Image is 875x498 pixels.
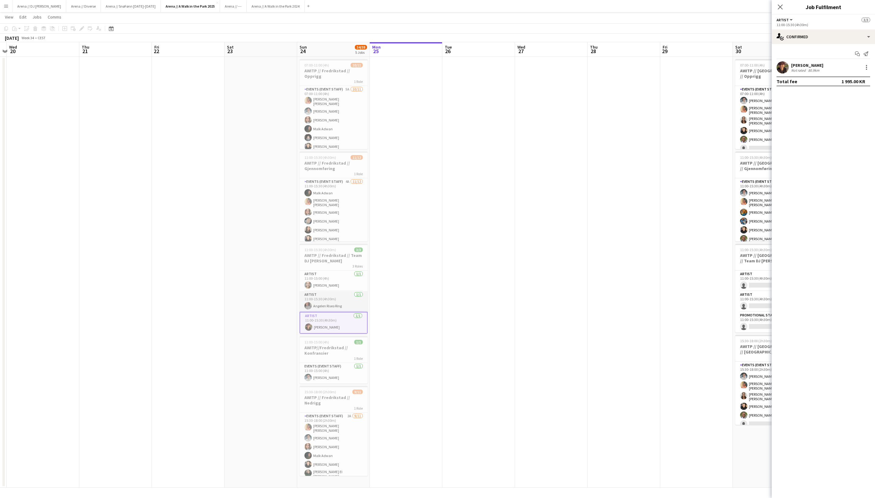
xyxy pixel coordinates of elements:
span: Comms [48,14,61,20]
app-card-role: Artist0/111:00-15:30 (4h30m) [735,291,803,312]
button: Arena // SnøFønn [DATE]-[DATE] [101,0,161,12]
div: Confirmed [772,29,875,44]
app-card-role: Events (Event Staff)1/111:00-15:00 (4h)[PERSON_NAME] [300,363,368,384]
div: 11:00-15:30 (4h30m) [777,22,870,27]
app-card-role: Artist1/111:00-15:30 (4h30m)[PERSON_NAME] [300,312,368,334]
span: 27 [516,48,525,55]
app-card-role: Events (Event Staff)4A5/1407:00-11:00 (4h)[PERSON_NAME][PERSON_NAME] [PERSON_NAME][PERSON_NAME] [... [735,86,803,225]
app-job-card: 11:00-15:30 (4h30m)6/14AWITP // [GEOGRAPHIC_DATA] // Gjennomføring1 RoleEvents (Event Staff)4A6/1... [735,152,803,241]
span: 11:00-15:30 (4h30m) [304,247,336,252]
span: 25 [371,48,381,55]
a: View [2,13,16,21]
span: 23 [226,48,234,55]
span: Artist [777,18,789,22]
span: 10/11 [351,63,363,67]
span: Thu [590,44,598,50]
app-job-card: 11:00-15:30 (4h30m)0/3AWITP // [GEOGRAPHIC_DATA] // Team DJ [PERSON_NAME]3 RolesArtist0/111:00-15... [735,244,803,333]
app-card-role: Promotional Staffing (Mascot)0/111:00-15:30 (4h30m) [735,312,803,333]
span: Wed [517,44,525,50]
span: 3/3 [354,247,363,252]
span: 26 [444,48,452,55]
h3: AWITP // Fredrikstad // Opprigg [300,68,368,79]
div: 80.9km [807,68,821,73]
span: Fri [154,44,159,50]
h3: AWITP//Fredrikstad // Konfransier [300,345,368,356]
span: 9/11 [352,390,363,394]
span: 15:30-18:00 (2h30m) [740,339,772,343]
span: 21 [81,48,89,55]
app-card-role: Artist0/111:00-15:30 (4h30m) [735,271,803,291]
app-card-role: Events (Event Staff)4A6/1411:00-15:30 (4h30m)[PERSON_NAME][PERSON_NAME] [PERSON_NAME][PERSON_NAME... [735,178,803,315]
span: 20 [8,48,17,55]
span: Sat [735,44,742,50]
span: Edit [19,14,26,20]
div: 1 995.00 KR [842,78,865,84]
a: Jobs [30,13,44,21]
div: CEST [38,36,46,40]
div: [PERSON_NAME] [791,63,823,68]
span: 3 Roles [352,264,363,268]
span: 1 Role [354,79,363,84]
h3: AWITP // Fredrikstad // Nedrigg [300,395,368,406]
app-card-role: Artist1/111:00-15:30 (4h30m)Angelen Riseo Ring [300,291,368,312]
div: Not rated [791,68,807,73]
app-job-card: 07:00-11:00 (4h)10/11AWITP // Fredrikstad // Opprigg1 RoleEvents (Event Staff)5A10/1107:00-11:00 ... [300,59,368,149]
span: 11/12 [351,155,363,160]
span: Sat [227,44,234,50]
span: Week 34 [20,36,35,40]
div: 5 Jobs [355,50,367,55]
span: Thu [82,44,89,50]
app-card-role: Artist1/111:00-15:00 (4h)[PERSON_NAME] [300,271,368,291]
app-job-card: 11:00-15:30 (4h30m)3/3AWITP // Fredrikstad // Team DJ [PERSON_NAME]3 RolesArtist1/111:00-15:00 (4... [300,244,368,334]
span: 1 Role [354,406,363,411]
span: 30 [734,48,742,55]
span: 3/3 [862,18,870,22]
span: 1/1 [354,340,363,344]
span: Jobs [33,14,42,20]
span: 07:00-11:00 (4h) [304,63,329,67]
div: Total fee [777,78,797,84]
button: Arena // --- [220,0,247,12]
span: View [5,14,13,20]
span: 28 [589,48,598,55]
span: 15:30-18:00 (2h30m) [304,390,336,394]
span: Wed [9,44,17,50]
span: 29 [662,48,667,55]
app-card-role: Events (Event Staff)5A10/1107:00-11:00 (4h)[PERSON_NAME] [PERSON_NAME][PERSON_NAME][PERSON_NAME]M... [300,86,368,198]
h3: AWITP // Fredrikstad // Team DJ [PERSON_NAME] [300,253,368,264]
a: Comms [45,13,64,21]
h3: AWITP // [GEOGRAPHIC_DATA] // Opprigg [735,68,803,79]
span: 24 [299,48,307,55]
app-job-card: 11:00-15:30 (4h30m)11/12AWITP // Fredrikstad // Gjennomføring1 RoleEvents (Event Staff)4A11/1211:... [300,152,368,241]
h3: AWITP // Fredrikstad // Gjennomføring [300,160,368,171]
a: Edit [17,13,29,21]
span: Tue [445,44,452,50]
app-job-card: 11:00-15:00 (4h)1/1AWITP//Fredrikstad // Konfransier1 RoleEvents (Event Staff)1/111:00-15:00 (4h)... [300,336,368,384]
app-job-card: 15:30-18:00 (2h30m)9/11AWITP // Fredrikstad // Nedrigg1 RoleEvents (Event Staff)2A9/1115:30-18:00... [300,386,368,476]
button: Arena // DJ [PERSON_NAME] [12,0,66,12]
span: 34/38 [355,45,367,49]
app-card-role: Events (Event Staff)4A11/1211:00-15:30 (4h30m)Malk Adwan[PERSON_NAME] [PERSON_NAME][PERSON_NAME][... [300,178,368,299]
span: Fri [663,44,667,50]
h3: AWITP // [GEOGRAPHIC_DATA] // Team DJ [PERSON_NAME] [735,253,803,264]
button: Arena // Diverse [66,0,101,12]
h3: AWITP // [GEOGRAPHIC_DATA] // [GEOGRAPHIC_DATA] [735,344,803,355]
app-job-card: 15:30-18:00 (2h30m)5/14AWITP // [GEOGRAPHIC_DATA] // [GEOGRAPHIC_DATA]1 RoleEvents (Event Staff)4... [735,335,803,425]
button: Arena // A Walk in the Park 2025 [161,0,220,12]
h3: Job Fulfilment [772,3,875,11]
span: 1 Role [354,356,363,361]
h3: AWITP // [GEOGRAPHIC_DATA] // Gjennomføring [735,160,803,171]
span: 11:00-15:30 (4h30m) [304,155,336,160]
span: Sun [300,44,307,50]
span: Mon [372,44,381,50]
button: Artist [777,18,794,22]
app-job-card: 07:00-11:00 (4h)5/14AWITP // [GEOGRAPHIC_DATA] // Opprigg1 RoleEvents (Event Staff)4A5/1407:00-11... [735,59,803,149]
